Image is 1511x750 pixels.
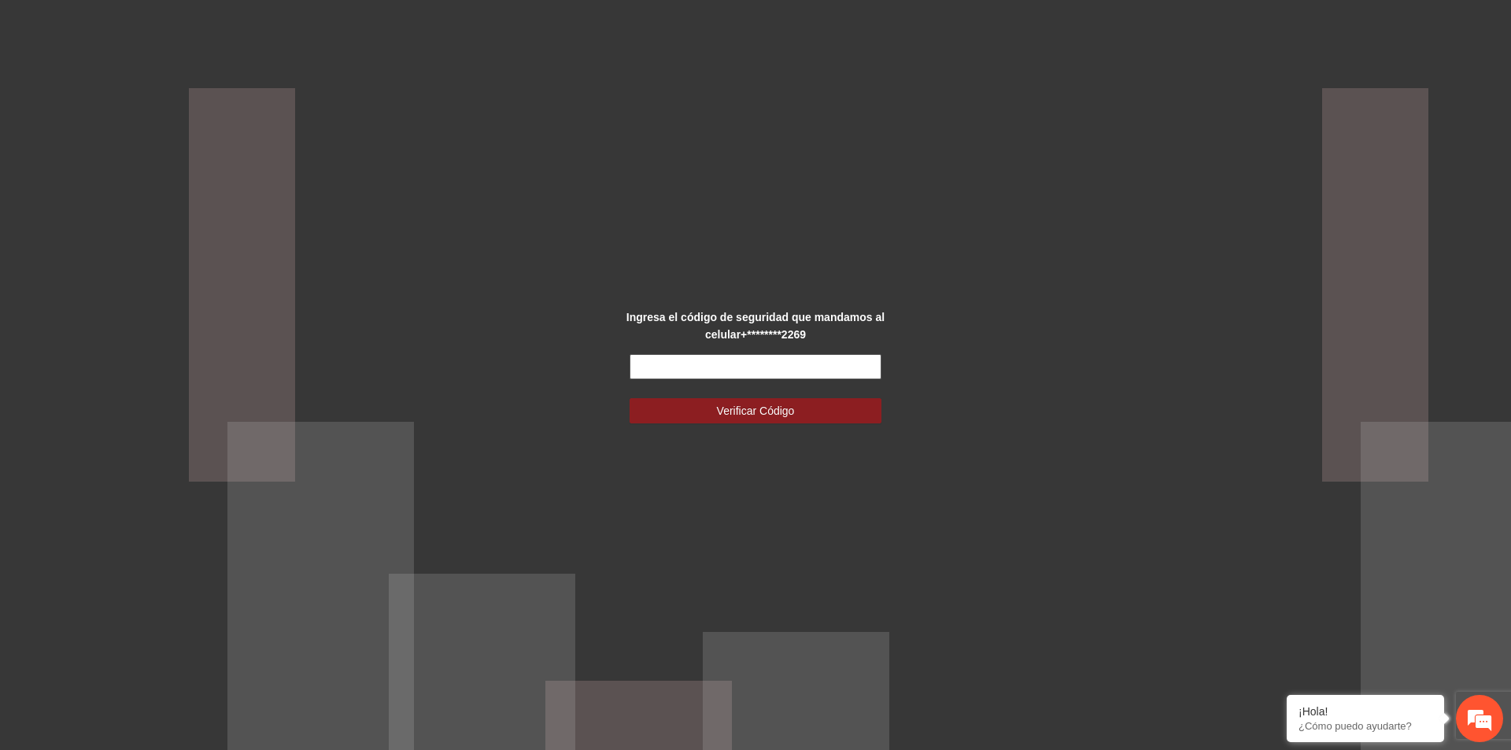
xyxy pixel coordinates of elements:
span: Estamos en línea. [91,210,217,369]
div: ¡Hola! [1299,705,1432,718]
div: Minimizar ventana de chat en vivo [258,8,296,46]
textarea: Escriba su mensaje y pulse “Intro” [8,430,300,485]
p: ¿Cómo puedo ayudarte? [1299,720,1432,732]
div: Chatee con nosotros ahora [82,80,264,101]
strong: Ingresa el código de seguridad que mandamos al celular +********2269 [626,311,885,341]
span: Verificar Código [717,402,795,419]
button: Verificar Código [630,398,881,423]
